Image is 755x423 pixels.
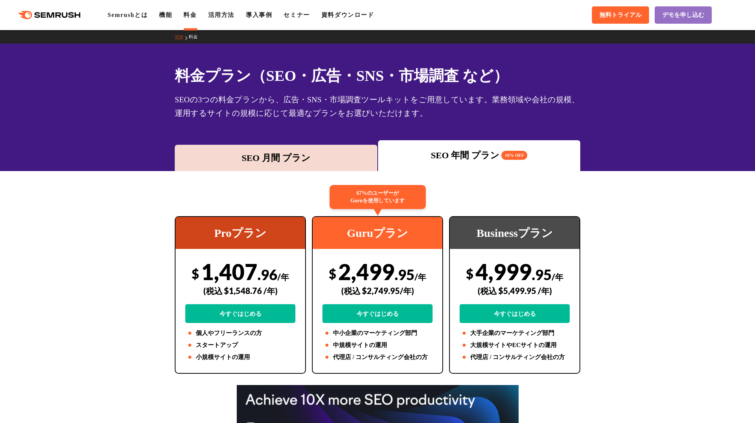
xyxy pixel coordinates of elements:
div: Businessプラン [450,217,579,249]
a: 料金 [189,34,203,39]
a: デモを申し込む [655,6,712,24]
span: /年 [552,272,563,282]
span: /年 [277,272,289,282]
div: SEO 年間 プラン [382,149,577,162]
span: .95 [532,266,552,283]
div: 67%のユーザーが Guruを使用しています [330,185,426,209]
li: 大手企業のマーケティング部門 [460,329,570,338]
div: SEOの3つの料金プランから、広告・SNS・市場調査ツールキットをご用意しています。業務領域や会社の規模、運用するサイトの規模に応じて最適なプランをお選びいただけます。 [175,93,580,120]
a: 導入事例 [246,12,272,18]
a: 料金 [183,12,197,18]
div: 1,407 [185,258,295,323]
div: 2,499 [322,258,433,323]
li: 中規模サイトの運用 [322,341,433,350]
a: 機能 [159,12,172,18]
a: Semrushとは [107,12,148,18]
li: 代理店 / コンサルティング会社の方 [460,353,570,362]
span: 無料トライアル [599,11,642,19]
span: デモを申し込む [662,11,704,19]
li: スタートアップ [185,341,295,350]
a: 今すぐはじめる [322,304,433,323]
div: (税込 $2,749.95/年) [322,277,433,304]
a: セミナー [283,12,310,18]
a: 活用方法 [208,12,235,18]
li: 小規模サイトの運用 [185,353,295,362]
li: 代理店 / コンサルティング会社の方 [322,353,433,362]
div: Proプラン [176,217,305,249]
h1: 料金プラン（SEO・広告・SNS・市場調査 など） [175,65,580,87]
div: Guruプラン [313,217,442,249]
span: 16% OFF [501,151,527,160]
div: (税込 $5,499.95 /年) [460,277,570,304]
a: TOP [175,34,189,39]
span: /年 [415,272,426,282]
span: $ [329,266,336,281]
a: 今すぐはじめる [185,304,295,323]
a: 無料トライアル [592,6,649,24]
li: 中小企業のマーケティング部門 [322,329,433,338]
div: 4,999 [460,258,570,323]
span: $ [192,266,199,281]
a: 今すぐはじめる [460,304,570,323]
div: SEO 月間 プラン [179,151,374,165]
span: $ [466,266,474,281]
a: 資料ダウンロード [321,12,374,18]
div: (税込 $1,548.76 /年) [185,277,295,304]
li: 大規模サイトやECサイトの運用 [460,341,570,350]
span: .95 [395,266,415,283]
li: 個人やフリーランスの方 [185,329,295,338]
span: .96 [257,266,277,283]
